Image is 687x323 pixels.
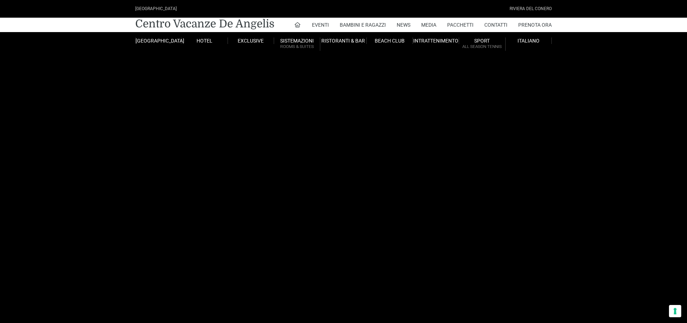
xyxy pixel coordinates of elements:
a: SistemazioniRooms & Suites [274,37,320,51]
a: Exclusive [228,37,274,44]
a: News [397,18,410,32]
div: [GEOGRAPHIC_DATA] [135,5,177,12]
a: Prenota Ora [518,18,552,32]
a: Beach Club [367,37,413,44]
a: Intrattenimento [413,37,459,44]
button: Le tue preferenze relative al consenso per le tecnologie di tracciamento [669,305,681,317]
a: [GEOGRAPHIC_DATA] [135,37,181,44]
span: Italiano [518,38,540,44]
a: SportAll Season Tennis [459,37,505,51]
small: Rooms & Suites [274,43,320,50]
a: Italiano [506,37,552,44]
a: Pacchetti [447,18,474,32]
a: Contatti [484,18,507,32]
a: Centro Vacanze De Angelis [135,17,274,31]
div: Riviera Del Conero [510,5,552,12]
a: Hotel [181,37,228,44]
a: Ristoranti & Bar [320,37,366,44]
small: All Season Tennis [459,43,505,50]
a: Eventi [312,18,329,32]
a: Media [421,18,436,32]
a: Bambini e Ragazzi [340,18,386,32]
